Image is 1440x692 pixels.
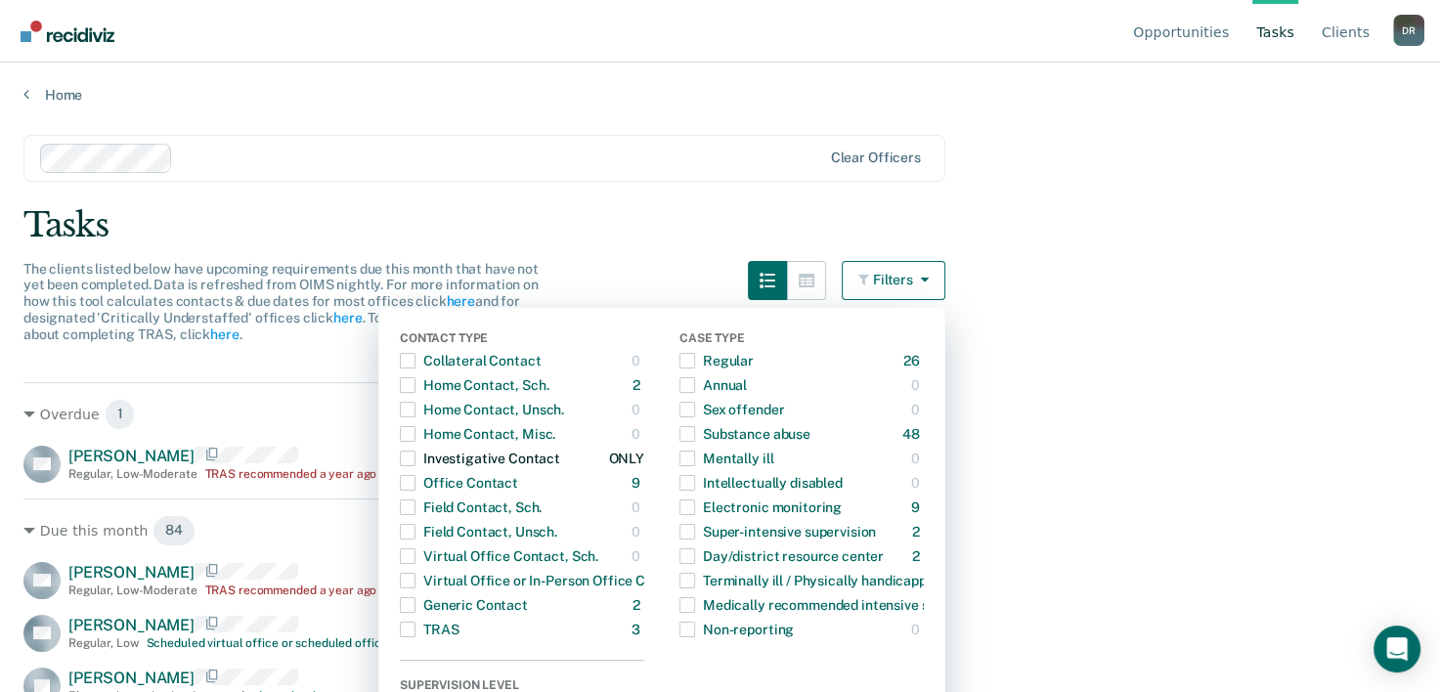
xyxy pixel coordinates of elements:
span: The clients listed below have upcoming requirements due this month that have not yet been complet... [23,261,539,342]
div: 2 [912,516,924,547]
div: 9 [632,467,644,498]
div: Investigative Contact [400,443,560,474]
div: 3 [632,614,644,645]
div: Regular , Low-Moderate [68,467,197,481]
div: Regular , Low-Moderate [68,584,197,597]
div: 0 [632,345,644,376]
div: Virtual Office or In-Person Office Contact [400,565,687,596]
div: Day/district resource center [679,541,884,572]
div: Scheduled virtual office or scheduled office recommended [DATE] [147,636,508,650]
div: Virtual Office Contact, Sch. [400,541,598,572]
div: Annual [679,369,747,401]
div: 0 [632,418,644,450]
a: here [210,326,239,342]
div: 0 [632,492,644,523]
div: 2 [912,541,924,572]
a: Home [23,86,1417,104]
span: 84 [153,515,196,546]
div: Contact Type [400,331,644,349]
div: Mentally ill [679,443,773,474]
div: Home Contact, Unsch. [400,394,564,425]
div: 2 [633,369,644,401]
div: Case Type [679,331,924,349]
button: Profile dropdown button [1393,15,1424,46]
div: 0 [911,467,924,498]
div: Overdue 1 [23,399,945,430]
div: Field Contact, Sch. [400,492,542,523]
div: TRAS [400,614,458,645]
div: Substance abuse [679,418,810,450]
div: 0 [911,369,924,401]
span: [PERSON_NAME] [68,447,195,465]
img: Recidiviz [21,21,114,42]
div: Tasks [23,205,1417,245]
div: Due this month 84 [23,515,945,546]
div: 0 [911,394,924,425]
div: Electronic monitoring [679,492,842,523]
div: 0 [632,394,644,425]
div: Home Contact, Misc. [400,418,555,450]
a: here [446,293,474,309]
div: Open Intercom Messenger [1374,626,1420,672]
div: TRAS recommended a year ago [205,584,377,597]
button: Filters [842,261,945,300]
div: 26 [903,345,924,376]
div: 0 [632,541,644,572]
div: 0 [911,614,924,645]
div: Collateral Contact [400,345,541,376]
a: here [333,310,362,325]
div: Medically recommended intensive supervision [679,589,993,621]
div: Terminally ill / Physically handicapped [679,565,942,596]
div: Regular , Low [68,636,139,650]
div: Office Contact [400,467,518,498]
div: 2 [633,589,644,621]
div: Regular [679,345,754,376]
div: Intellectually disabled [679,467,843,498]
span: 1 [105,399,136,430]
div: Clear officers [831,150,921,166]
div: ONLY [608,443,643,474]
div: Sex offender [679,394,784,425]
div: 0 [911,443,924,474]
div: Home Contact, Sch. [400,369,548,401]
div: Super-intensive supervision [679,516,876,547]
div: Generic Contact [400,589,528,621]
div: Non-reporting [679,614,794,645]
div: 48 [902,418,924,450]
span: [PERSON_NAME] [68,563,195,582]
div: Field Contact, Unsch. [400,516,557,547]
span: [PERSON_NAME] [68,616,195,634]
div: TRAS recommended a year ago [205,467,377,481]
div: D R [1393,15,1424,46]
div: 0 [632,516,644,547]
span: [PERSON_NAME] [68,669,195,687]
div: 9 [911,492,924,523]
